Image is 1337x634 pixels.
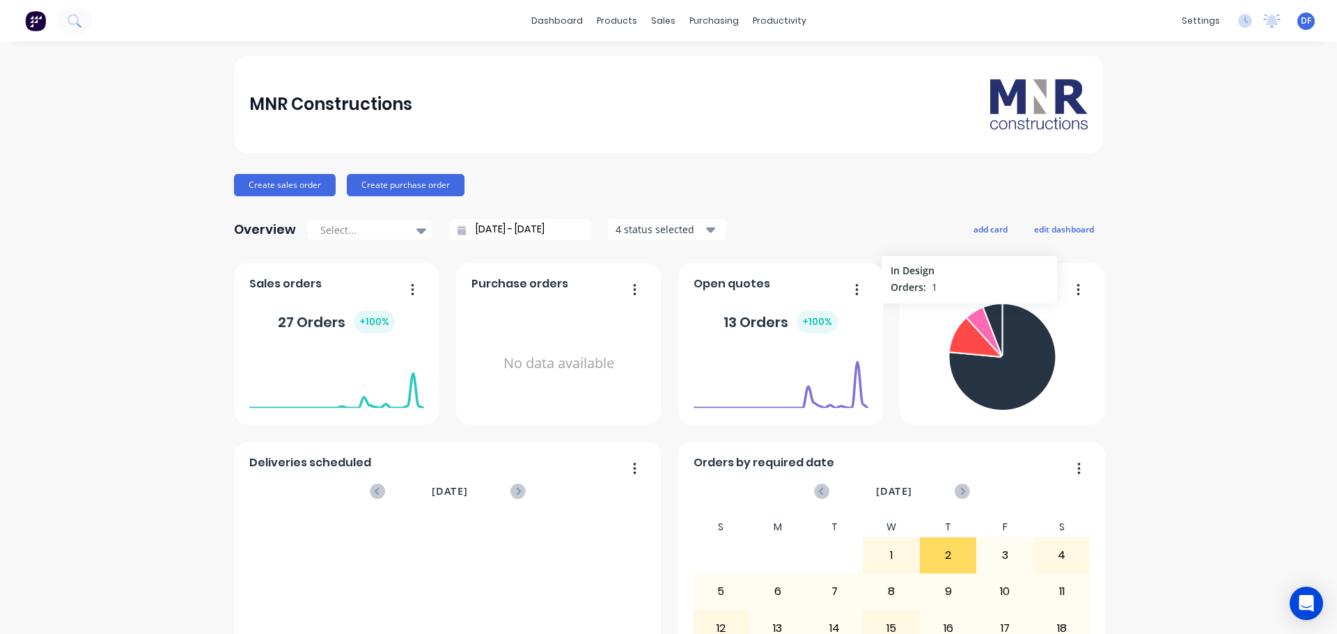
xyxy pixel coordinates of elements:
[921,574,976,609] div: 9
[249,90,412,118] div: MNR Constructions
[749,517,806,537] div: M
[990,79,1088,129] img: MNR Constructions
[249,454,371,471] span: Deliveries scheduled
[977,538,1033,573] div: 3
[590,10,644,31] div: products
[694,276,770,292] span: Open quotes
[234,216,296,244] div: Overview
[1301,15,1311,27] span: DF
[863,538,919,573] div: 1
[25,10,46,31] img: Factory
[915,276,1013,292] span: Orders by status
[347,174,464,196] button: Create purchase order
[693,517,750,537] div: S
[724,310,838,333] div: 13 Orders
[797,310,838,333] div: + 100 %
[1034,574,1090,609] div: 11
[920,517,977,537] div: T
[863,574,919,609] div: 8
[682,10,746,31] div: purchasing
[644,10,682,31] div: sales
[876,484,912,499] span: [DATE]
[471,276,568,292] span: Purchase orders
[1025,220,1103,238] button: edit dashboard
[1033,517,1090,537] div: S
[807,574,863,609] div: 7
[234,174,336,196] button: Create sales order
[694,574,749,609] div: 5
[616,222,703,237] div: 4 status selected
[471,298,646,429] div: No data available
[278,310,395,333] div: 27 Orders
[750,574,806,609] div: 6
[354,310,395,333] div: + 100 %
[964,220,1017,238] button: add card
[1034,538,1090,573] div: 4
[746,10,813,31] div: productivity
[1290,587,1323,620] div: Open Intercom Messenger
[432,484,468,499] span: [DATE]
[921,538,976,573] div: 2
[977,574,1033,609] div: 10
[524,10,590,31] a: dashboard
[608,219,726,240] button: 4 status selected
[863,517,920,537] div: W
[249,276,322,292] span: Sales orders
[1175,10,1227,31] div: settings
[806,517,863,537] div: T
[976,517,1033,537] div: F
